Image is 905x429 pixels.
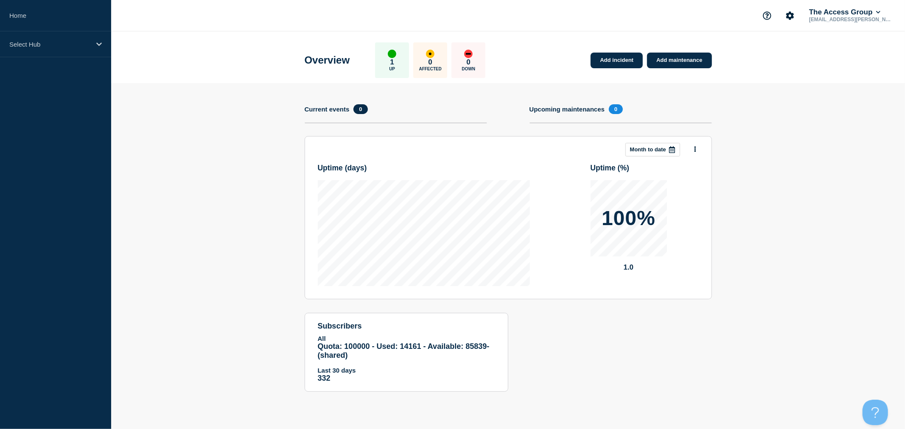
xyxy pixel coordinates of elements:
[462,67,475,71] p: Down
[530,106,605,113] h4: Upcoming maintenances
[647,53,712,68] a: Add maintenance
[426,50,434,58] div: affected
[419,67,442,71] p: Affected
[630,146,666,153] p: Month to date
[318,335,495,342] p: All
[758,7,776,25] button: Support
[591,164,630,173] h3: Uptime ( % )
[625,143,680,156] button: Month to date
[9,41,91,48] p: Select Hub
[318,164,367,173] h3: Uptime ( days )
[318,322,495,331] h4: subscribers
[305,106,350,113] h4: Current events
[353,104,367,114] span: 0
[807,8,882,17] button: The Access Group
[609,104,623,114] span: 0
[591,263,667,272] p: 1.0
[389,67,395,71] p: Up
[305,54,350,66] h1: Overview
[388,50,396,58] div: up
[807,17,896,22] p: [EMAIL_ADDRESS][PERSON_NAME][DOMAIN_NAME]
[781,7,799,25] button: Account settings
[863,400,888,425] iframe: Help Scout Beacon - Open
[467,58,471,67] p: 0
[464,50,473,58] div: down
[318,342,490,359] span: Quota: 100000 - Used: 14161 - Available: 85839 - (shared)
[591,53,643,68] a: Add incident
[390,58,394,67] p: 1
[602,208,656,228] p: 100%
[318,374,495,383] p: 332
[318,367,495,374] p: Last 30 days
[429,58,432,67] p: 0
